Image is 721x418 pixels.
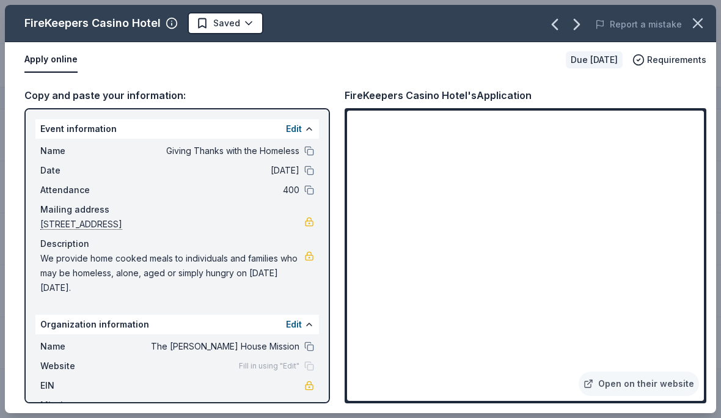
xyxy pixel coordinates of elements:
[24,13,161,33] div: FireKeepers Casino Hotel
[40,339,122,354] span: Name
[122,339,299,354] span: The [PERSON_NAME] House Mission
[632,53,706,67] button: Requirements
[188,12,263,34] button: Saved
[35,119,319,139] div: Event information
[122,144,299,158] span: Giving Thanks with the Homeless
[286,122,302,136] button: Edit
[40,251,304,295] span: We provide home cooked meals to individuals and families who may be homeless, alone, aged or simp...
[345,87,532,103] div: FireKeepers Casino Hotel's Application
[40,183,122,197] span: Attendance
[40,359,122,373] span: Website
[24,87,330,103] div: Copy and paste your information:
[122,183,299,197] span: 400
[40,202,314,217] div: Mailing address
[35,315,319,334] div: Organization information
[579,372,699,396] a: Open on their website
[40,144,122,158] span: Name
[24,47,78,73] button: Apply online
[40,163,122,178] span: Date
[122,163,299,178] span: [DATE]
[566,51,623,68] div: Due [DATE]
[239,361,299,371] span: Fill in using "Edit"
[647,53,706,67] span: Requirements
[286,317,302,332] button: Edit
[213,16,240,31] span: Saved
[40,378,122,393] span: EIN
[595,17,682,32] button: Report a mistake
[40,237,314,251] div: Description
